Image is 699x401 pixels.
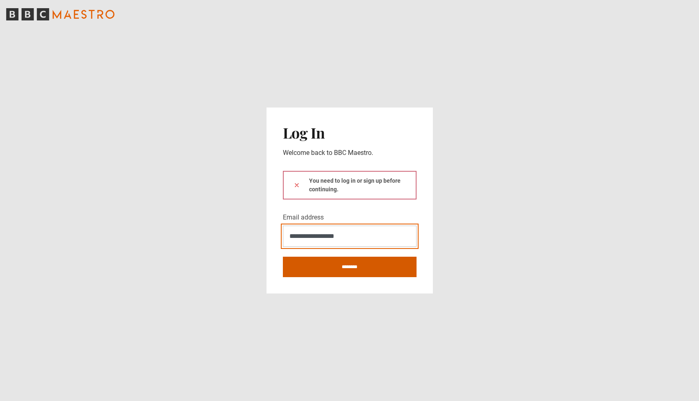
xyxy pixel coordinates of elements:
[283,148,417,158] p: Welcome back to BBC Maestro.
[283,213,324,222] label: Email address
[283,171,417,199] div: You need to log in or sign up before continuing.
[283,124,417,141] h2: Log In
[6,8,114,20] svg: BBC Maestro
